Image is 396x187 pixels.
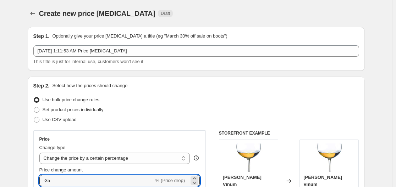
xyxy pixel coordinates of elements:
[161,11,170,16] span: Draft
[234,143,263,172] img: 51YRKGY33WL_80x.jpg
[33,45,359,57] input: 30% off holiday sale
[219,130,359,136] h6: STOREFRONT EXAMPLE
[52,33,227,40] p: Optionally give your price [MEDICAL_DATA] a title (eg "March 30% off sale on boots")
[39,175,154,186] input: -15
[39,167,83,172] span: Price change amount
[52,82,127,89] p: Select how the prices should change
[39,145,66,150] span: Change type
[315,143,343,172] img: 51YRKGY33WL_80x.jpg
[43,117,77,122] span: Use CSV upload
[43,107,104,112] span: Set product prices individually
[193,154,200,161] div: help
[43,97,99,102] span: Use bulk price change rules
[33,82,50,89] h2: Step 2.
[33,59,143,64] span: This title is just for internal use, customers won't see it
[28,8,38,18] button: Price change jobs
[39,10,155,17] span: Create new price [MEDICAL_DATA]
[155,178,185,183] span: % (Price drop)
[33,33,50,40] h2: Step 1.
[39,136,50,142] h3: Price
